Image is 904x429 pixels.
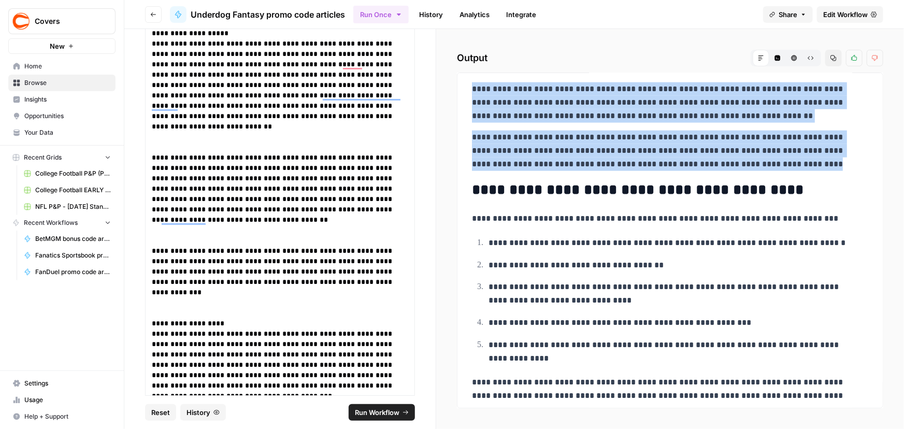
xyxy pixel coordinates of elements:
span: Help + Support [24,412,111,421]
a: College Football EARLY LEANS (Production) Grid (1) [19,182,116,198]
button: Recent Grids [8,150,116,165]
span: Home [24,62,111,71]
button: Reset [145,404,176,421]
button: Run Workflow [349,404,415,421]
button: Share [763,6,813,23]
span: Edit Workflow [823,9,868,20]
span: Opportunities [24,111,111,121]
span: Underdog Fantasy promo code articles [191,8,345,21]
span: Browse [24,78,111,88]
span: Run Workflow [355,407,399,418]
a: Insights [8,91,116,108]
a: Home [8,58,116,75]
a: FanDuel promo code articles [19,264,116,280]
span: History [186,407,210,418]
span: Recent Grids [24,153,62,162]
a: Your Data [8,124,116,141]
span: NFL P&P - [DATE] Standard (Production) Grid [35,202,111,211]
span: BetMGM bonus code articles [35,234,111,244]
a: Integrate [500,6,542,23]
a: Fanatics Sportsbook promo articles [19,247,116,264]
span: Settings [24,379,111,388]
a: Underdog Fantasy promo code articles [170,6,345,23]
span: Recent Workflows [24,218,78,227]
span: Usage [24,395,111,405]
span: Share [779,9,797,20]
a: NFL P&P - [DATE] Standard (Production) Grid [19,198,116,215]
span: College Football EARLY LEANS (Production) Grid (1) [35,185,111,195]
button: Help + Support [8,408,116,425]
span: College Football P&P (Production) Grid (2) [35,169,111,178]
a: Edit Workflow [817,6,883,23]
a: Browse [8,75,116,91]
span: Fanatics Sportsbook promo articles [35,251,111,260]
h2: Output [457,50,883,66]
button: New [8,38,116,54]
button: Run Once [353,6,409,23]
button: History [180,404,226,421]
a: Settings [8,375,116,392]
a: College Football P&P (Production) Grid (2) [19,165,116,182]
span: Insights [24,95,111,104]
a: History [413,6,449,23]
span: Your Data [24,128,111,137]
img: Covers Logo [12,12,31,31]
span: Reset [151,407,170,418]
a: Opportunities [8,108,116,124]
button: Workspace: Covers [8,8,116,34]
a: Analytics [453,6,496,23]
span: FanDuel promo code articles [35,267,111,277]
a: BetMGM bonus code articles [19,231,116,247]
span: Covers [35,16,97,26]
a: Usage [8,392,116,408]
button: Recent Workflows [8,215,116,231]
span: New [50,41,65,51]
